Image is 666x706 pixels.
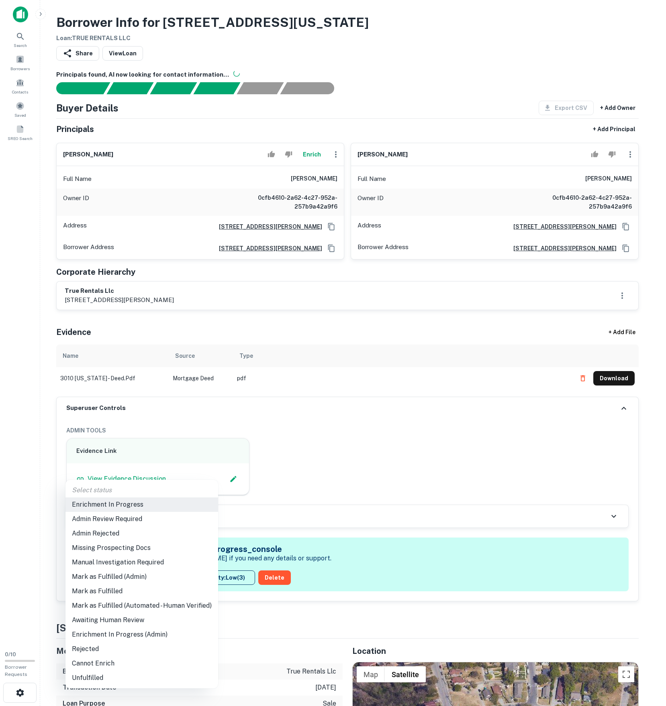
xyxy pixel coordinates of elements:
[65,671,218,685] li: Unfulfilled
[65,570,218,584] li: Mark as Fulfilled (Admin)
[65,541,218,555] li: Missing Prospecting Docs
[65,497,218,512] li: Enrichment In Progress
[626,642,666,680] iframe: Chat Widget
[65,642,218,656] li: Rejected
[65,656,218,671] li: Cannot Enrich
[65,526,218,541] li: Admin Rejected
[65,627,218,642] li: Enrichment In Progress (Admin)
[65,512,218,526] li: Admin Review Required
[65,598,218,613] li: Mark as Fulfilled (Automated - Human Verified)
[65,584,218,598] li: Mark as Fulfilled
[65,613,218,627] li: Awaiting Human Review
[65,555,218,570] li: Manual Investigation Required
